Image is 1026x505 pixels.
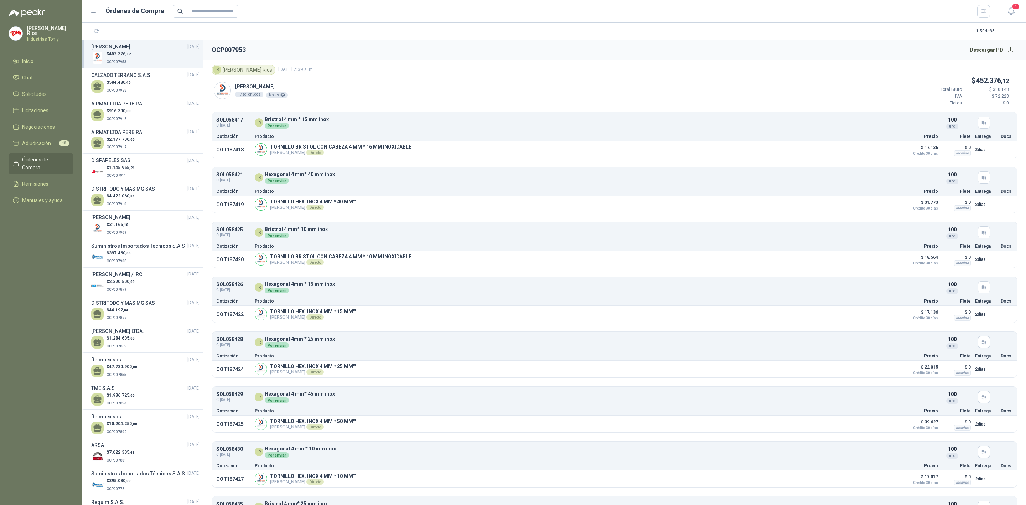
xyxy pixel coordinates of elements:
[91,356,121,364] h3: Reimpex sas
[976,26,1017,37] div: 1 - 50 de 85
[109,137,135,142] span: 2.177.700
[902,363,938,375] p: $ 22.015
[109,478,131,483] span: 395.080
[902,371,938,375] span: Crédito 30 días
[91,71,200,94] a: CALZADO TERRANO S.A.S[DATE] $584.480,40OCP007928
[9,104,73,117] a: Licitaciones
[216,172,243,177] p: SOL058421
[948,390,957,398] p: 100
[107,316,126,320] span: OCP007877
[942,198,971,207] p: $ 0
[975,244,996,248] p: Entrega
[91,441,200,464] a: ARSA[DATE] Company Logo$7.022.305,43OCP007801
[216,147,250,153] p: COT187418
[107,250,131,257] p: $
[265,227,328,232] p: Bristrol 4 mm* 10 mm inox
[1001,299,1013,303] p: Docs
[107,430,126,434] span: OCP007802
[187,328,200,335] span: [DATE]
[107,364,137,370] p: $
[216,311,250,317] p: COT187422
[91,185,200,207] a: DISTRITODO Y MAS MG SAS[DATE] $4.422.060,81OCP007910
[129,393,135,397] span: ,00
[902,308,938,320] p: $ 17.136
[255,189,898,194] p: Producto
[27,37,73,41] p: Industrias Tomy
[255,199,267,210] img: Company Logo
[109,308,128,313] span: 44.192
[216,227,243,232] p: SOL058425
[255,134,898,139] p: Producto
[91,165,104,178] img: Company Logo
[107,221,128,228] p: $
[107,60,126,64] span: OCP007953
[187,470,200,477] span: [DATE]
[1001,189,1013,194] p: Docs
[107,373,126,377] span: OCP007855
[902,299,938,303] p: Precio
[975,420,996,428] p: 2 días
[132,422,137,426] span: ,00
[975,145,996,154] p: 2 días
[107,51,131,57] p: $
[1001,244,1013,248] p: Docs
[1012,3,1020,10] span: 1
[91,242,200,264] a: Suministros Importados Técnicos S.A.S[DATE] Company Logo$397.460,00OCP007908
[125,52,131,56] span: ,12
[91,213,200,236] a: [PERSON_NAME][DATE] Company Logo$31.166,10OCP007909
[109,108,131,113] span: 916.300
[919,86,962,93] p: Total Bruto
[187,43,200,50] span: [DATE]
[123,308,128,312] span: ,04
[902,409,938,413] p: Precio
[946,343,958,349] div: und
[255,393,263,401] div: IR
[942,299,971,303] p: Flete
[187,356,200,363] span: [DATE]
[109,80,131,85] span: 584.480
[942,143,971,152] p: $ 0
[109,194,135,199] span: 4.422.060
[107,449,135,456] p: $
[942,354,971,358] p: Flete
[278,66,314,73] span: [DATE] 7:39 a. m.
[235,83,288,91] p: [PERSON_NAME]
[235,92,263,97] div: 17 solicitudes
[132,365,137,369] span: ,00
[975,200,996,209] p: 2 días
[129,166,135,170] span: ,24
[902,253,938,265] p: $ 18.564
[9,153,73,174] a: Órdenes de Compra
[212,65,275,75] div: [PERSON_NAME] Ríos
[109,165,135,170] span: 1.145.965
[265,233,289,238] div: Por enviar
[216,282,243,287] p: SOL058426
[270,199,356,205] p: TORNILLO HEX. INOX 4 MM * 40 MM""
[1001,354,1013,358] p: Docs
[1005,5,1017,18] button: 1
[91,441,104,449] h3: ARSA
[187,186,200,192] span: [DATE]
[123,223,128,227] span: ,10
[91,327,200,350] a: [PERSON_NAME] LTDA.[DATE] $1.284.605,00OCP007865
[975,310,996,319] p: 2 días
[129,280,135,284] span: ,00
[107,117,126,121] span: OCP007918
[216,202,250,207] p: COT187419
[216,244,250,248] p: Cotización
[214,82,230,99] img: Company Logo
[22,156,67,171] span: Órdenes de Compra
[91,270,144,278] h3: [PERSON_NAME] / IRCI
[107,202,126,206] span: OCP007910
[902,316,938,320] span: Crédito 30 días
[902,134,938,139] p: Precio
[22,57,33,65] span: Inicio
[902,198,938,210] p: $ 31.773
[902,152,938,155] span: Crédito 30 días
[265,117,329,122] p: Bristrol 4 mm * 15 mm inox
[91,413,121,421] h3: Reimpex sas
[107,278,135,285] p: $
[265,391,335,397] p: Hexagonal 4 mm* 45 mm inox
[942,244,971,248] p: Flete
[270,150,411,155] p: [PERSON_NAME]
